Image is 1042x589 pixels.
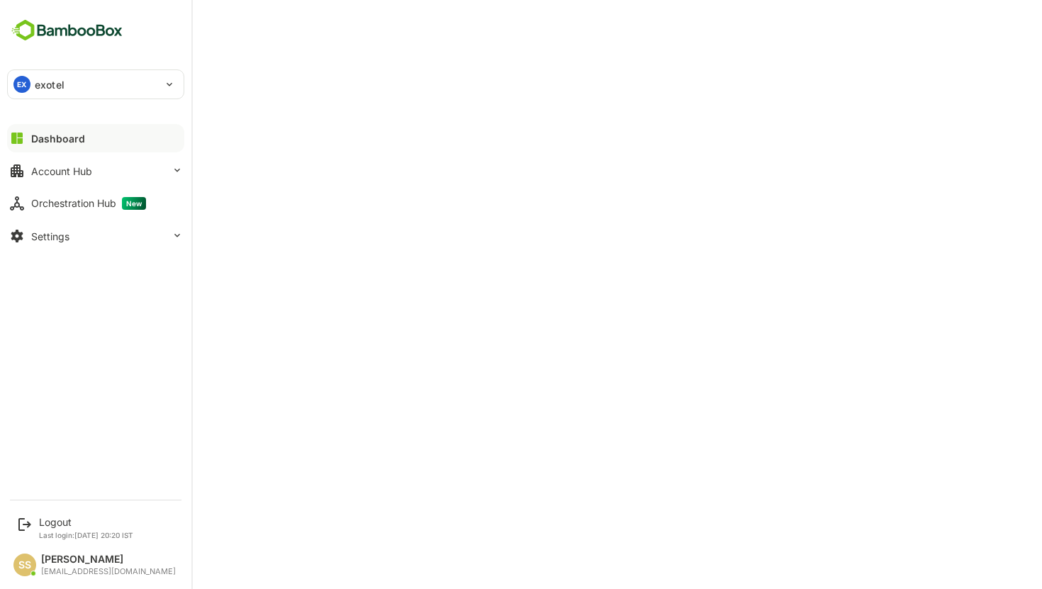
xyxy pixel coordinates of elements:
div: EX [13,76,30,93]
div: Dashboard [31,133,85,145]
span: New [122,197,146,210]
p: Last login: [DATE] 20:20 IST [39,531,133,539]
button: Settings [7,222,184,250]
button: Orchestration HubNew [7,189,184,218]
div: EXexotel [8,70,184,99]
button: Dashboard [7,124,184,152]
div: Logout [39,516,133,528]
div: [PERSON_NAME] [41,554,176,566]
div: Account Hub [31,165,92,177]
img: BambooboxFullLogoMark.5f36c76dfaba33ec1ec1367b70bb1252.svg [7,17,127,44]
div: [EMAIL_ADDRESS][DOMAIN_NAME] [41,567,176,576]
div: Settings [31,230,69,242]
button: Account Hub [7,157,184,185]
p: exotel [35,77,65,92]
div: Orchestration Hub [31,197,146,210]
div: SS [13,554,36,576]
